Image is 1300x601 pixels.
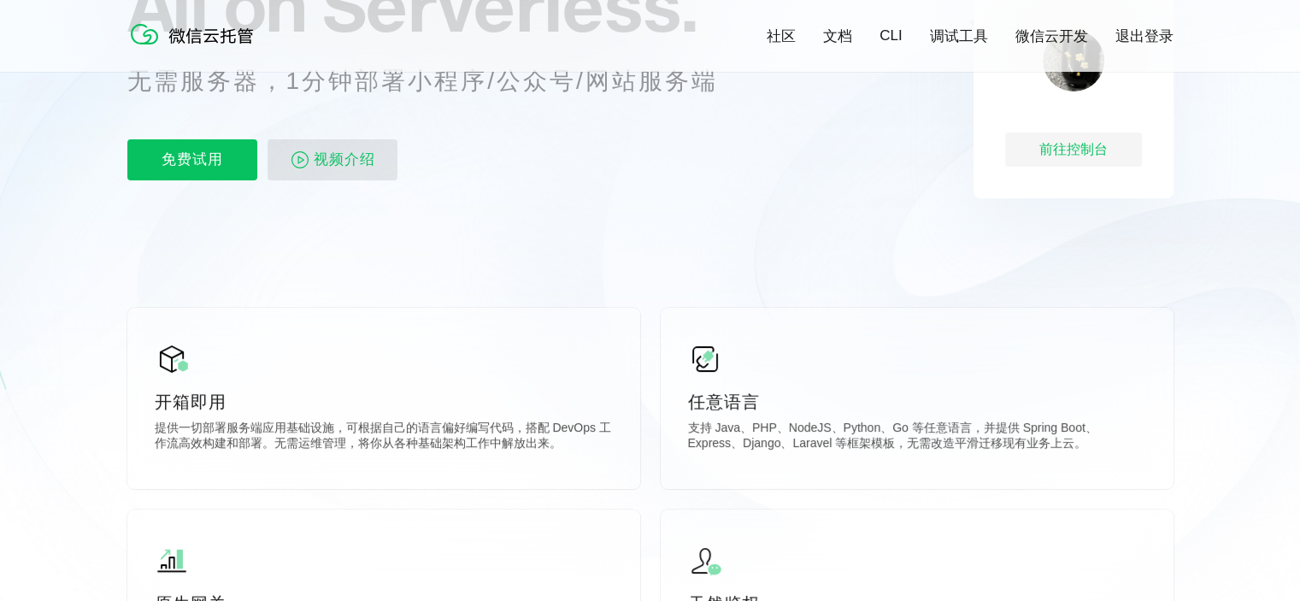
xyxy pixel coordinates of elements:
[127,64,750,98] p: 无需服务器，1分钟部署小程序/公众号/网站服务端
[688,390,1146,414] p: 任意语言
[879,27,902,44] a: CLI
[127,139,257,180] p: 免费试用
[127,39,264,54] a: 微信云托管
[155,421,613,455] p: 提供一切部署服务端应用基础设施，可根据自己的语言偏好编写代码，搭配 DevOps 工作流高效构建和部署。无需运维管理，将你从各种基础架构工作中解放出来。
[290,150,310,170] img: video_play.svg
[767,27,796,46] a: 社区
[155,390,613,414] p: 开箱即用
[1015,27,1088,46] a: 微信云开发
[688,421,1146,455] p: 支持 Java、PHP、NodeJS、Python、Go 等任意语言，并提供 Spring Boot、Express、Django、Laravel 等框架模板，无需改造平滑迁移现有业务上云。
[127,17,264,51] img: 微信云托管
[1115,27,1174,46] a: 退出登录
[930,27,988,46] a: 调试工具
[314,139,375,180] span: 视频介绍
[1005,133,1142,167] div: 前往控制台
[823,27,852,46] a: 文档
